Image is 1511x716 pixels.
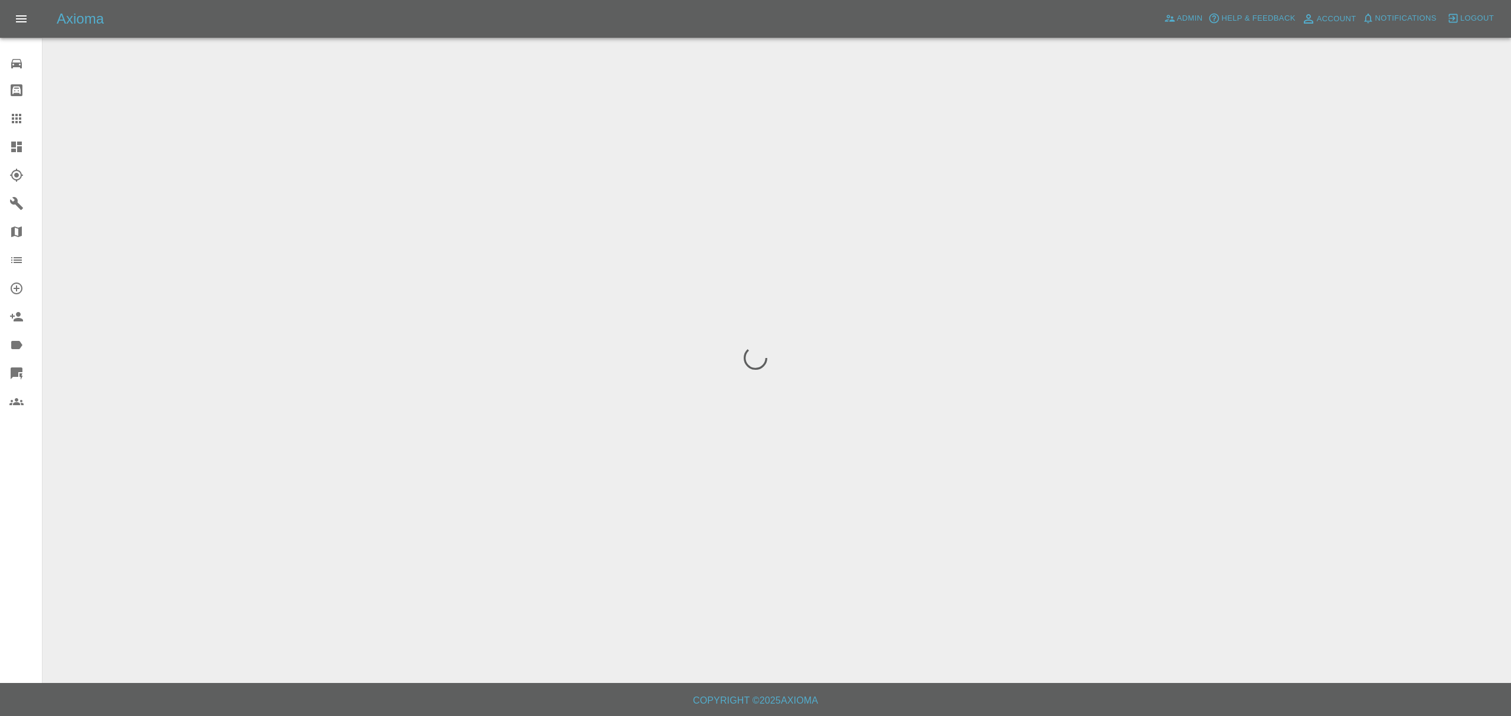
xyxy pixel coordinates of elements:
span: Account [1317,12,1356,26]
span: Help & Feedback [1221,12,1295,25]
span: Logout [1460,12,1494,25]
a: Account [1299,9,1359,28]
button: Logout [1444,9,1497,28]
a: Admin [1161,9,1206,28]
span: Admin [1177,12,1203,25]
span: Notifications [1375,12,1437,25]
button: Help & Feedback [1205,9,1298,28]
button: Open drawer [7,5,35,33]
button: Notifications [1359,9,1440,28]
h5: Axioma [57,9,104,28]
h6: Copyright © 2025 Axioma [9,692,1502,709]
